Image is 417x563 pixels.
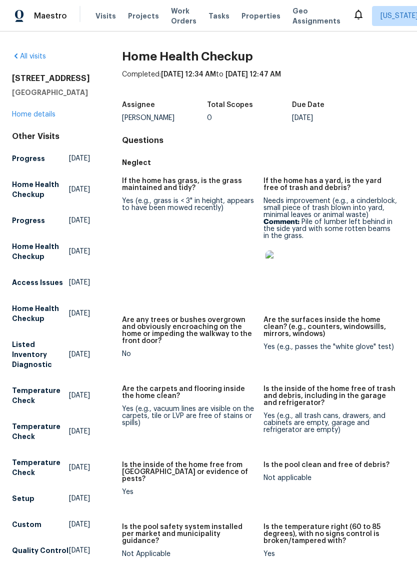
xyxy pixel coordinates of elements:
h5: Is the inside of the home free of trash and debris, including in the garage and refrigerator? [263,385,397,406]
div: 0 [207,114,292,121]
h5: [GEOGRAPHIC_DATA] [12,87,90,97]
span: Visits [95,11,116,21]
div: Yes (e.g., vacuum lines are visible on the carpets, tile or LVP are free of stains or spills) [122,405,255,426]
div: Yes [122,488,255,495]
span: [DATE] [69,308,90,318]
a: Temperature Check[DATE] [12,417,90,445]
span: [DATE] [69,390,90,400]
a: Temperature Check[DATE] [12,381,90,409]
h5: Home Health Checkup [12,179,69,199]
span: [DATE] [69,246,90,256]
h2: Home Health Checkup [122,51,405,61]
span: [DATE] [69,349,90,359]
div: Other Visits [12,131,90,141]
p: Pile of lumber left behind in the side yard with some rotten beams in the grass. [263,218,397,239]
h5: Listed Inventory Diagnostic [12,339,69,369]
div: Yes [263,550,397,557]
span: Projects [128,11,159,21]
h5: Neglect [122,157,405,167]
div: Not applicable [263,474,397,481]
div: Yes (e.g., passes the "white glove" test) [263,343,397,350]
h5: Assignee [122,101,155,108]
h5: Home Health Checkup [12,241,69,261]
span: [DATE] [69,215,90,225]
h5: Total Scopes [207,101,253,108]
h5: Temperature Check [12,421,69,441]
span: [DATE] [69,493,90,503]
h2: [STREET_ADDRESS] [12,73,90,83]
div: Needs improvement (e.g., a cinderblock, small piece of trash blown into yard, minimal leaves or a... [263,197,397,288]
span: [DATE] [69,545,90,555]
span: Geo Assignments [292,6,340,26]
a: Temperature Check[DATE] [12,453,90,481]
h5: Are the surfaces inside the home clean? (e.g., counters, windowsills, mirrors, windows) [263,316,397,337]
span: [DATE] [69,277,90,287]
span: [DATE] [69,153,90,163]
h5: Are any trees or bushes overgrown and obviously encroaching on the home or impeding the walkway t... [122,316,255,344]
h5: Quality Control [12,545,68,555]
h5: Custom [12,519,41,529]
a: Access Issues[DATE] [12,273,90,291]
span: [DATE] 12:47 AM [225,71,281,78]
h5: Home Health Checkup [12,303,69,323]
div: [DATE] [292,114,377,121]
a: Progress[DATE] [12,211,90,229]
span: Maestro [34,11,67,21]
div: Not Applicable [122,550,255,557]
div: No [122,350,255,357]
a: Home Health Checkup[DATE] [12,299,90,327]
h5: If the home has grass, is the grass maintained and tidy? [122,177,255,191]
a: Home Health Checkup[DATE] [12,237,90,265]
div: Yes (e.g., grass is < 3" in height, appears to have been mowed recently) [122,197,255,211]
h5: Is the pool clean and free of debris? [263,461,389,468]
div: [PERSON_NAME] [122,114,207,121]
a: All visits [12,53,46,60]
h5: Due Date [292,101,324,108]
h4: Questions [122,135,405,145]
div: Completed: to [122,69,405,95]
a: Quality Control[DATE] [12,541,90,559]
span: [DATE] 12:34 AM [161,71,216,78]
b: Comment: [263,218,299,225]
a: Setup[DATE] [12,489,90,507]
h5: Temperature Check [12,385,69,405]
span: [DATE] [69,519,90,529]
span: [DATE] [69,462,90,472]
span: Work Orders [171,6,196,26]
a: Home Health Checkup[DATE] [12,175,90,203]
span: Properties [241,11,280,21]
div: Yes (e.g., all trash cans, drawers, and cabinets are empty, garage and refrigerator are empty) [263,412,397,433]
h5: Are the carpets and flooring inside the home clean? [122,385,255,399]
h5: Is the pool safety system installed per market and municipality guidance? [122,523,255,544]
a: Listed Inventory Diagnostic[DATE] [12,335,90,373]
h5: Is the temperature right (60 to 85 degrees), with no signs control is broken/tampered with? [263,523,397,544]
span: [DATE] [69,184,90,194]
h5: Temperature Check [12,457,69,477]
h5: Progress [12,215,45,225]
h5: Progress [12,153,45,163]
a: Home details [12,111,55,118]
a: Custom[DATE] [12,515,90,533]
h5: Access Issues [12,277,63,287]
h5: Is the inside of the home free from [GEOGRAPHIC_DATA] or evidence of pests? [122,461,255,482]
h5: Setup [12,493,34,503]
a: Progress[DATE] [12,149,90,167]
span: [DATE] [69,426,90,436]
h5: If the home has a yard, is the yard free of trash and debris? [263,177,397,191]
span: Tasks [208,12,229,19]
